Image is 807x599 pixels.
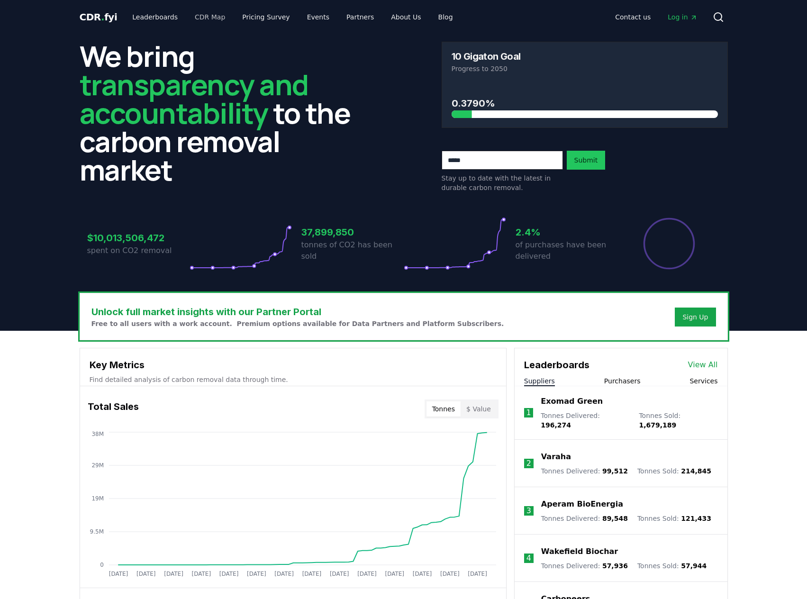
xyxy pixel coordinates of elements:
button: Submit [567,151,606,170]
span: transparency and accountability [80,65,308,132]
p: Tonnes Sold : [637,466,711,476]
span: 214,845 [681,467,711,475]
a: Pricing Survey [235,9,297,26]
h3: Leaderboards [524,358,589,372]
p: of purchases have been delivered [516,239,618,262]
p: 3 [526,505,531,517]
p: Find detailed analysis of carbon removal data through time. [90,375,497,384]
p: Tonnes Delivered : [541,561,628,571]
tspan: [DATE] [329,571,349,577]
tspan: [DATE] [385,571,404,577]
span: 196,274 [541,421,571,429]
tspan: [DATE] [109,571,128,577]
a: CDR Map [187,9,233,26]
tspan: [DATE] [468,571,487,577]
button: Sign Up [675,308,716,327]
tspan: 29M [91,462,104,469]
tspan: 9.5M [90,528,103,535]
tspan: [DATE] [302,571,321,577]
div: Percentage of sales delivered [643,217,696,270]
a: Partners [339,9,381,26]
a: Wakefield Biochar [541,546,618,557]
p: Tonnes Sold : [637,514,711,523]
h3: Key Metrics [90,358,497,372]
span: 89,548 [602,515,628,522]
button: Suppliers [524,376,555,386]
p: 1 [526,407,531,418]
p: 2 [526,458,531,469]
button: Purchasers [604,376,641,386]
tspan: [DATE] [247,571,266,577]
p: tonnes of CO2 has been sold [301,239,404,262]
tspan: [DATE] [357,571,377,577]
tspan: [DATE] [191,571,211,577]
span: Log in [668,12,697,22]
a: Leaderboards [125,9,185,26]
tspan: [DATE] [136,571,155,577]
p: Tonnes Delivered : [541,514,628,523]
span: . [101,11,104,23]
a: Exomad Green [541,396,603,407]
a: Events [299,9,337,26]
h3: Total Sales [88,399,139,418]
p: Tonnes Delivered : [541,466,628,476]
h3: Unlock full market insights with our Partner Portal [91,305,504,319]
tspan: 38M [91,431,104,437]
h3: 0.3790% [452,96,718,110]
a: About Us [383,9,428,26]
h3: 37,899,850 [301,225,404,239]
h3: 2.4% [516,225,618,239]
a: Varaha [541,451,571,463]
p: Free to all users with a work account. Premium options available for Data Partners and Platform S... [91,319,504,328]
p: 4 [526,553,531,564]
h2: We bring to the carbon removal market [80,42,366,184]
a: Sign Up [682,312,708,322]
tspan: [DATE] [164,571,183,577]
p: Progress to 2050 [452,64,718,73]
a: Blog [431,9,461,26]
a: Contact us [608,9,658,26]
a: CDR.fyi [80,10,118,24]
span: 1,679,189 [639,421,676,429]
span: 121,433 [681,515,711,522]
button: Tonnes [426,401,461,417]
tspan: [DATE] [440,571,460,577]
tspan: 19M [91,495,104,502]
nav: Main [125,9,460,26]
nav: Main [608,9,705,26]
tspan: 0 [100,562,104,568]
button: Services [689,376,717,386]
p: Tonnes Delivered : [541,411,629,430]
h3: 10 Gigaton Goal [452,52,521,61]
tspan: [DATE] [274,571,294,577]
tspan: [DATE] [412,571,432,577]
button: $ Value [461,401,497,417]
span: 99,512 [602,467,628,475]
span: CDR fyi [80,11,118,23]
p: Stay up to date with the latest in durable carbon removal. [442,173,563,192]
a: Aperam BioEnergia [541,499,623,510]
p: spent on CO2 removal [87,245,190,256]
span: 57,944 [681,562,707,570]
p: Tonnes Sold : [637,561,707,571]
p: Tonnes Sold : [639,411,717,430]
tspan: [DATE] [219,571,238,577]
h3: $10,013,506,472 [87,231,190,245]
a: Log in [660,9,705,26]
a: View All [688,359,718,371]
span: 57,936 [602,562,628,570]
